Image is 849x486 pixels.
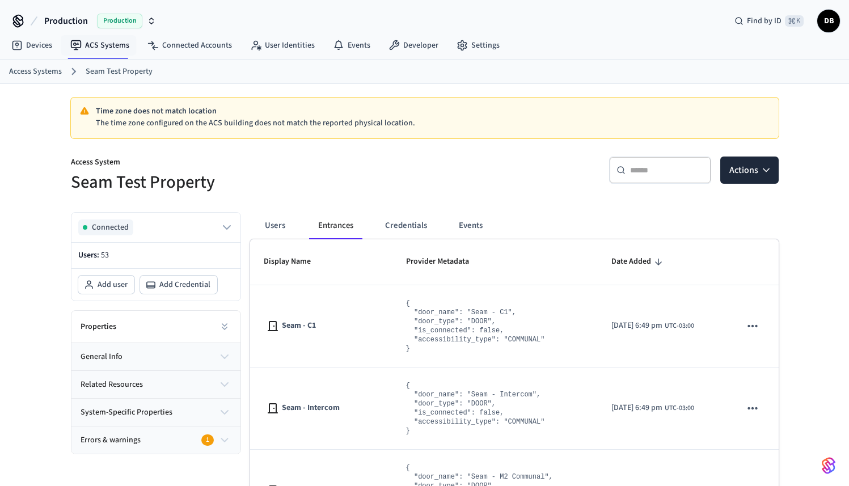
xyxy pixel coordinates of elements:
a: Connected Accounts [138,35,241,56]
button: Actions [720,157,779,184]
div: Find by ID⌘ K [725,11,813,31]
button: Add user [78,276,134,294]
button: Users [255,212,295,239]
span: system-specific properties [81,407,172,419]
button: Errors & warnings1 [71,426,240,454]
button: system-specific properties [71,399,240,426]
img: SeamLogoGradient.69752ec5.svg [822,457,835,475]
span: Seam - Intercom [282,402,340,414]
span: 53 [101,250,109,261]
span: Add user [98,279,128,290]
p: Time zone does not match location [96,105,770,117]
a: Settings [447,35,509,56]
span: ⌘ K [785,15,804,27]
span: UTC-03:00 [665,321,694,331]
pre: { "door_name": "Seam - C1", "door_type": "DOOR", "is_connected": false, "accessibility_type": "CO... [406,299,545,353]
p: Users: [78,250,234,261]
div: America/Fortaleza [611,402,694,414]
a: User Identities [241,35,324,56]
span: DB [818,11,839,31]
button: related resources [71,371,240,398]
div: America/Fortaleza [611,320,694,332]
span: Production [44,14,88,28]
button: Credentials [376,212,436,239]
button: DB [817,10,840,32]
button: general info [71,343,240,370]
button: Events [450,212,492,239]
span: Date Added [611,253,666,271]
a: Seam Test Property [86,66,153,78]
span: related resources [81,379,143,391]
a: Events [324,35,379,56]
span: Add Credential [159,279,210,290]
p: Access System [71,157,418,171]
th: Provider Metadata [392,239,598,285]
span: Errors & warnings [81,434,141,446]
div: 1 [201,434,214,446]
button: Connected [78,219,234,235]
button: Add Credential [140,276,217,294]
h5: Seam Test Property [71,171,418,194]
span: Find by ID [747,15,782,27]
span: Connected [92,222,129,233]
button: Entrances [309,212,362,239]
span: Date Added [611,253,651,271]
span: [DATE] 6:49 pm [611,402,662,414]
a: Devices [2,35,61,56]
a: Developer [379,35,447,56]
pre: { "door_name": "Seam - Intercom", "door_type": "DOOR", "is_connected": false, "accessibility_type... [406,381,545,436]
span: Display Name [264,253,326,271]
span: Seam - C1 [282,320,316,332]
span: general info [81,351,123,363]
span: Production [97,14,142,28]
a: Access Systems [9,66,62,78]
span: [DATE] 6:49 pm [611,320,662,332]
span: UTC-03:00 [665,403,694,413]
h2: Properties [81,321,116,332]
a: ACS Systems [61,35,138,56]
p: The time zone configured on the ACS building does not match the reported physical location. [96,117,770,129]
